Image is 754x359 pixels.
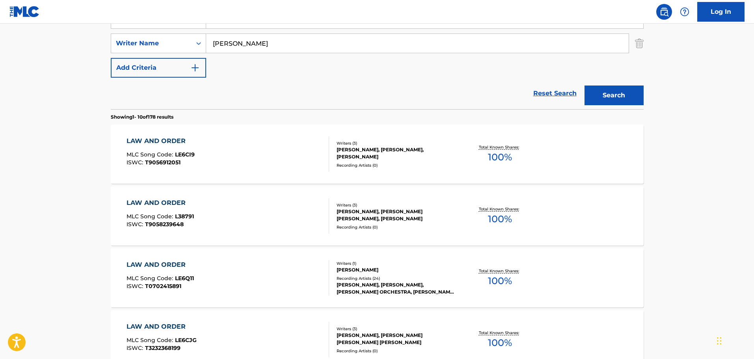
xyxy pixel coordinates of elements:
[479,206,521,212] p: Total Known Shares:
[479,144,521,150] p: Total Known Shares:
[635,33,644,53] img: Delete Criterion
[116,39,187,48] div: Writer Name
[127,151,175,158] span: MLC Song Code :
[585,86,644,105] button: Search
[337,281,456,296] div: [PERSON_NAME], [PERSON_NAME], [PERSON_NAME] ORCHESTRA, [PERSON_NAME] ORCHESTRA, [PERSON_NAME] ORC...
[337,260,456,266] div: Writers ( 1 )
[145,344,181,352] span: T3232368199
[488,212,512,226] span: 100 %
[127,198,194,208] div: LAW AND ORDER
[488,274,512,288] span: 100 %
[677,4,693,20] div: Help
[488,336,512,350] span: 100 %
[529,85,581,102] a: Reset Search
[337,266,456,273] div: [PERSON_NAME]
[488,150,512,164] span: 100 %
[715,321,754,359] iframe: Chat Widget
[479,268,521,274] p: Total Known Shares:
[127,344,145,352] span: ISWC :
[111,186,644,246] a: LAW AND ORDERMLC Song Code:L38791ISWC:T9058239648Writers (3)[PERSON_NAME], [PERSON_NAME] [PERSON_...
[337,348,456,354] div: Recording Artists ( 0 )
[145,159,181,166] span: T9056912051
[680,7,689,17] img: help
[127,221,145,228] span: ISWC :
[127,136,195,146] div: LAW AND ORDER
[175,337,197,344] span: LE6CJG
[479,330,521,336] p: Total Known Shares:
[127,159,145,166] span: ISWC :
[717,329,722,353] div: Drag
[127,337,175,344] span: MLC Song Code :
[111,248,644,307] a: LAW AND ORDERMLC Song Code:LE6Q11ISWC:T0702415891Writers (1)[PERSON_NAME]Recording Artists (24)[P...
[175,275,194,282] span: LE6Q11
[127,283,145,290] span: ISWC :
[145,221,184,228] span: T9058239648
[656,4,672,20] a: Public Search
[111,125,644,184] a: LAW AND ORDERMLC Song Code:LE6CI9ISWC:T9056912051Writers (3)[PERSON_NAME], [PERSON_NAME], [PERSON...
[175,213,194,220] span: L38791
[659,7,669,17] img: search
[337,140,456,146] div: Writers ( 3 )
[337,162,456,168] div: Recording Artists ( 0 )
[111,58,206,78] button: Add Criteria
[127,260,194,270] div: LAW AND ORDER
[9,6,40,17] img: MLC Logo
[337,326,456,332] div: Writers ( 3 )
[175,151,195,158] span: LE6CI9
[337,146,456,160] div: [PERSON_NAME], [PERSON_NAME], [PERSON_NAME]
[337,202,456,208] div: Writers ( 3 )
[190,63,200,73] img: 9d2ae6d4665cec9f34b9.svg
[111,9,644,109] form: Search Form
[127,275,175,282] span: MLC Song Code :
[337,332,456,346] div: [PERSON_NAME], [PERSON_NAME] [PERSON_NAME] [PERSON_NAME]
[145,283,181,290] span: T0702415891
[337,224,456,230] div: Recording Artists ( 0 )
[337,275,456,281] div: Recording Artists ( 24 )
[111,113,173,121] p: Showing 1 - 10 of 178 results
[697,2,745,22] a: Log In
[127,322,197,331] div: LAW AND ORDER
[127,213,175,220] span: MLC Song Code :
[337,208,456,222] div: [PERSON_NAME], [PERSON_NAME] [PERSON_NAME], [PERSON_NAME]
